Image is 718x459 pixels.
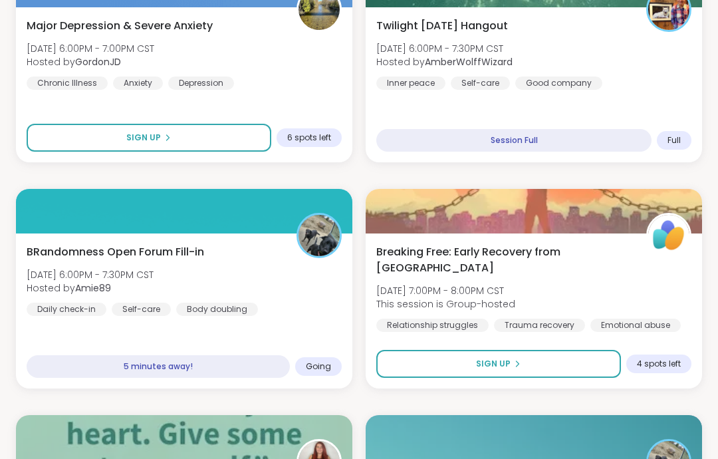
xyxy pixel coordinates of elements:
button: Sign Up [376,350,621,378]
div: Self-care [112,303,171,316]
div: Body doubling [176,303,258,316]
span: Going [306,361,331,372]
span: Sign Up [126,132,161,144]
span: BRandomness Open Forum Fill-in [27,244,204,260]
span: This session is Group-hosted [376,297,515,311]
span: [DATE] 6:00PM - 7:30PM CST [376,42,513,55]
img: ShareWell [648,215,689,256]
span: 6 spots left [287,132,331,143]
div: Inner peace [376,76,445,90]
div: Anxiety [113,76,163,90]
div: Chronic Illness [27,76,108,90]
span: 4 spots left [637,359,681,369]
span: Breaking Free: Early Recovery from [GEOGRAPHIC_DATA] [376,244,632,276]
span: [DATE] 6:00PM - 7:30PM CST [27,268,154,281]
b: Amie89 [75,281,111,295]
b: GordonJD [75,55,121,69]
div: Relationship struggles [376,319,489,332]
div: Depression [168,76,234,90]
div: Good company [515,76,602,90]
span: [DATE] 7:00PM - 8:00PM CST [376,284,515,297]
span: Hosted by [27,55,154,69]
span: Hosted by [376,55,513,69]
button: Sign Up [27,124,271,152]
b: AmberWolffWizard [425,55,513,69]
div: Emotional abuse [590,319,681,332]
div: Self-care [451,76,510,90]
span: Twilight [DATE] Hangout [376,18,508,34]
img: Amie89 [299,215,340,256]
div: Daily check-in [27,303,106,316]
div: 5 minutes away! [27,355,290,378]
div: Trauma recovery [494,319,585,332]
span: Hosted by [27,281,154,295]
span: Sign Up [476,358,511,370]
span: [DATE] 6:00PM - 7:00PM CST [27,42,154,55]
span: Major Depression & Severe Anxiety [27,18,213,34]
div: Session Full [376,129,652,152]
span: Full [667,135,681,146]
